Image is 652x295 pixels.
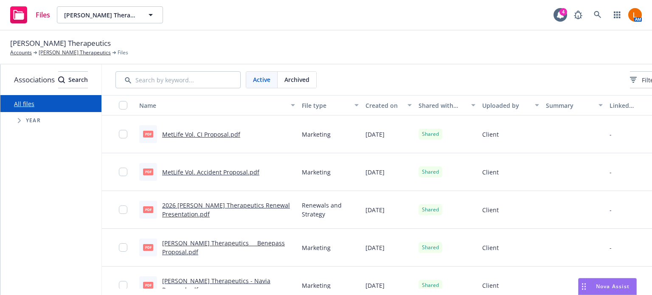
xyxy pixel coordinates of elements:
span: Shared [422,168,439,176]
span: Client [482,130,499,139]
span: Active [253,75,270,84]
div: Uploaded by [482,101,530,110]
span: [DATE] [365,281,385,290]
span: Files [36,11,50,18]
span: Marketing [302,281,331,290]
div: - [610,168,612,177]
div: Shared with client [419,101,466,110]
a: Search [589,6,606,23]
span: [DATE] [365,168,385,177]
span: Client [482,168,499,177]
div: Drag to move [579,278,589,295]
div: Name [139,101,286,110]
span: Client [482,243,499,252]
a: Files [7,3,53,27]
button: Uploaded by [479,95,542,115]
div: Created on [365,101,402,110]
span: [PERSON_NAME] Therapeutics [10,38,111,49]
span: pdf [143,131,153,137]
span: Year [26,118,41,123]
button: File type [298,95,362,115]
span: Marketing [302,243,331,252]
div: 4 [559,8,567,16]
span: Archived [284,75,309,84]
a: MetLife Vol. Accident Proposal.pdf [162,168,259,176]
input: Select all [119,101,127,110]
span: Marketing [302,168,331,177]
a: All files [14,100,34,108]
button: Name [136,95,298,115]
span: pdf [143,282,153,288]
span: Files [118,49,128,56]
a: Report a Bug [570,6,587,23]
button: Summary [542,95,606,115]
span: Shared [422,130,439,138]
button: [PERSON_NAME] Therapeutics [57,6,163,23]
a: MetLife Vol. CI Proposal.pdf [162,130,240,138]
span: pdf [143,244,153,250]
div: - [610,205,612,214]
span: Marketing [302,130,331,139]
a: Accounts [10,49,32,56]
a: Switch app [609,6,626,23]
input: Search by keyword... [115,71,241,88]
span: pdf [143,206,153,213]
span: [PERSON_NAME] Therapeutics [64,11,138,20]
span: [DATE] [365,243,385,252]
div: Tree Example [0,112,101,129]
span: Shared [422,206,439,214]
input: Toggle Row Selected [119,281,127,289]
span: Renewals and Strategy [302,201,359,219]
div: - [610,243,612,252]
input: Toggle Row Selected [119,130,127,138]
span: Client [482,205,499,214]
button: SearchSearch [58,71,88,88]
div: Summary [546,101,593,110]
img: photo [628,8,642,22]
button: Nova Assist [578,278,637,295]
span: [DATE] [365,205,385,214]
a: [PERSON_NAME] Therapeutics - Navia Proposal.pdf [162,277,270,294]
span: pdf [143,169,153,175]
input: Toggle Row Selected [119,168,127,176]
span: [DATE] [365,130,385,139]
svg: Search [58,76,65,83]
span: Associations [14,74,55,85]
button: Created on [362,95,415,115]
button: Shared with client [415,95,479,115]
span: Nova Assist [596,283,630,290]
div: File type [302,101,349,110]
span: Shared [422,281,439,289]
div: Search [58,72,88,88]
a: [PERSON_NAME] Therapeutics [39,49,111,56]
div: - [610,130,612,139]
a: [PERSON_NAME] Therapeutics __ Benepass Proposal.pdf [162,239,285,256]
input: Toggle Row Selected [119,205,127,214]
input: Toggle Row Selected [119,243,127,252]
span: Client [482,281,499,290]
span: Shared [422,244,439,251]
a: 2026 [PERSON_NAME] Therapeutics Renewal Presentation.pdf [162,201,290,218]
